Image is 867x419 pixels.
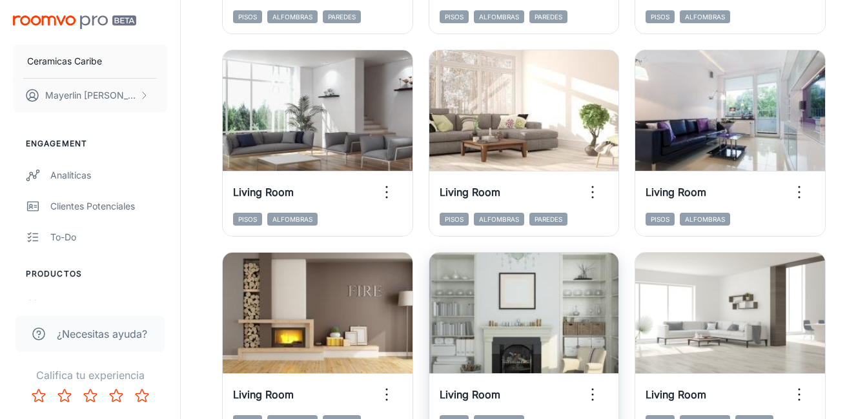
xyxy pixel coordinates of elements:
span: Pisos [233,10,262,23]
div: To-do [50,230,167,244]
button: Rate 1 star [26,383,52,409]
span: Paredes [529,213,567,226]
div: Mis productos [50,298,167,313]
span: Pisos [646,213,675,226]
span: ¿Necesitas ayuda? [57,326,147,342]
img: Roomvo PRO Beta [13,15,136,29]
h6: Living Room [440,184,500,200]
button: Rate 4 star [103,383,129,409]
span: Alfombras [474,213,524,226]
span: Alfombras [267,10,318,23]
span: Paredes [323,10,361,23]
button: Ceramicas Caribe [13,44,167,78]
span: Pisos [646,10,675,23]
button: Rate 2 star [52,383,77,409]
span: Pisos [233,213,262,226]
button: Mayerlin [PERSON_NAME] [13,79,167,112]
span: Paredes [529,10,567,23]
div: Clientes potenciales [50,199,167,213]
h6: Living Room [440,387,500,402]
button: Rate 3 star [77,383,103,409]
div: Analíticas [50,168,167,182]
p: Califica tu experiencia [10,367,170,383]
button: Rate 5 star [129,383,155,409]
p: Ceramicas Caribe [27,54,102,68]
span: Alfombras [474,10,524,23]
h6: Living Room [233,387,294,402]
span: Pisos [440,10,469,23]
span: Alfombras [680,213,730,226]
span: Alfombras [680,10,730,23]
h6: Living Room [646,184,706,200]
span: Pisos [440,213,469,226]
h6: Living Room [233,184,294,200]
h6: Living Room [646,387,706,402]
p: Mayerlin [PERSON_NAME] [45,88,136,102]
span: Alfombras [267,213,318,226]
